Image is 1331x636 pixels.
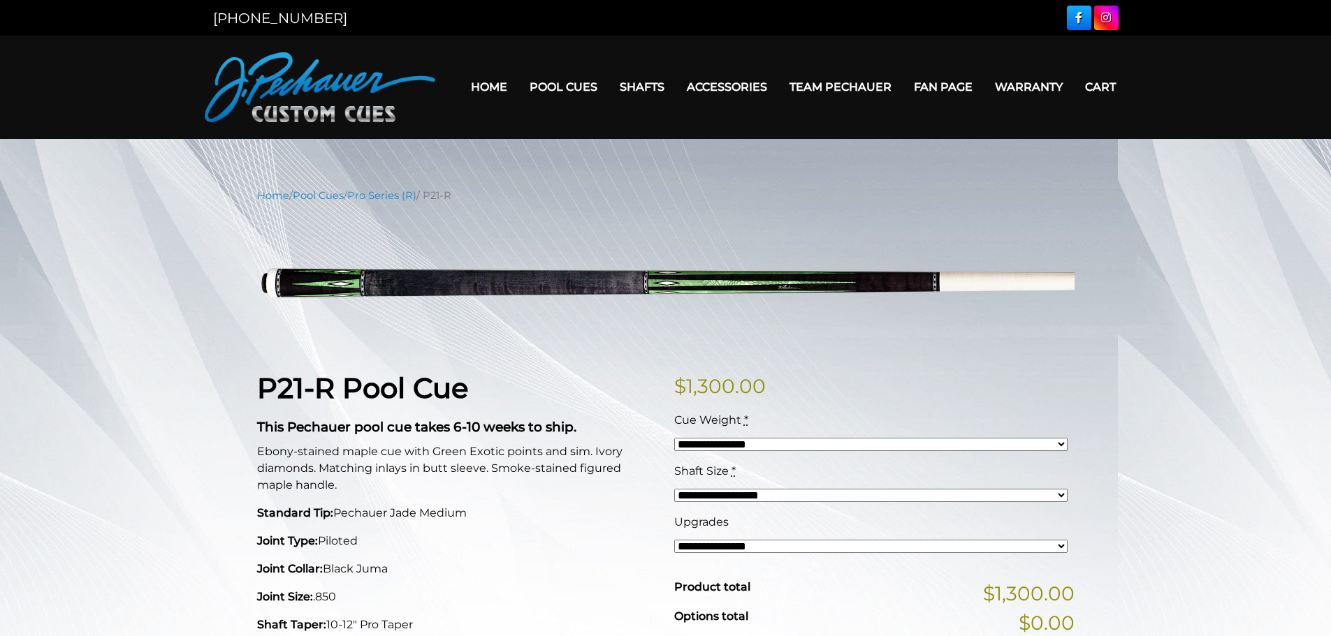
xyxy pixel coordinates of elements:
[257,506,333,519] strong: Standard Tip:
[676,69,778,105] a: Accessories
[609,69,676,105] a: Shafts
[257,562,323,575] strong: Joint Collar:
[257,533,657,549] p: Piloted
[257,188,1075,203] nav: Breadcrumb
[293,189,344,202] a: Pool Cues
[257,561,657,577] p: Black Juma
[518,69,609,105] a: Pool Cues
[674,580,750,593] span: Product total
[1074,69,1127,105] a: Cart
[257,443,657,494] p: Ebony-stained maple cue with Green Exotic points and sim. Ivory diamonds. Matching inlays in butt...
[257,618,326,631] strong: Shaft Taper:
[983,579,1075,608] span: $1,300.00
[732,464,736,478] abbr: required
[674,374,766,398] bdi: 1,300.00
[744,413,748,427] abbr: required
[257,534,318,547] strong: Joint Type:
[674,515,729,528] span: Upgrades
[347,189,416,202] a: Pro Series (R)
[257,590,313,603] strong: Joint Size:
[903,69,984,105] a: Fan Page
[213,10,347,27] a: [PHONE_NUMBER]
[984,69,1074,105] a: Warranty
[778,69,903,105] a: Team Pechauer
[205,52,435,122] img: Pechauer Custom Cues
[257,589,657,605] p: .850
[257,214,1075,350] img: P21-R.png
[257,505,657,522] p: Pechauer Jade Medium
[674,464,729,478] span: Shaft Size
[674,374,686,398] span: $
[257,189,289,202] a: Home
[460,69,518,105] a: Home
[674,413,741,427] span: Cue Weight
[674,609,748,623] span: Options total
[257,616,657,633] p: 10-12" Pro Taper
[257,419,576,435] strong: This Pechauer pool cue takes 6-10 weeks to ship.
[257,371,468,405] strong: P21-R Pool Cue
